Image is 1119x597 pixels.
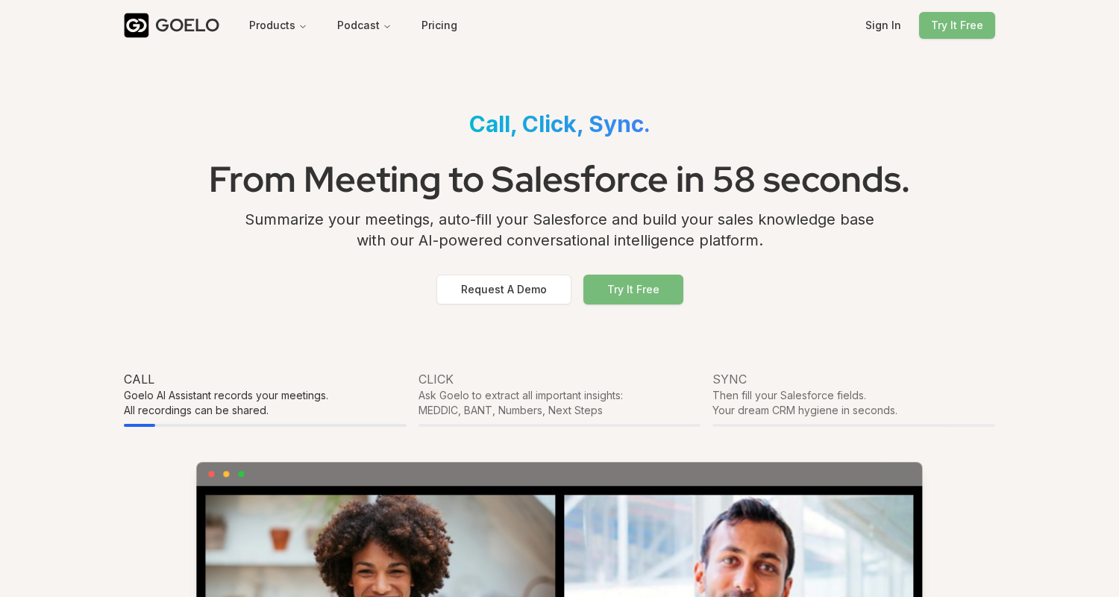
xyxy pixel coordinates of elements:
div: MEDDIC, BANT, Numbers, Next Steps [419,403,701,418]
h1: From Meeting to Salesforce in 58 seconds. [124,149,995,209]
div: Click [419,370,701,388]
button: Try It Free [919,12,995,39]
button: Pricing [410,12,469,39]
img: Goelo Logo [124,13,149,38]
button: Podcast [325,12,404,39]
button: Products [237,12,319,39]
button: Request A Demo [436,275,571,304]
div: Sync [712,370,995,388]
div: All recordings can be shared. [124,403,407,418]
button: Try It Free [583,275,683,304]
span: Call, Click, Sync. [469,110,651,137]
div: Then fill your Salesforce fields. [712,388,995,403]
nav: Main [237,12,404,39]
div: GOELO [155,13,219,37]
div: Your dream CRM hygiene in seconds. [712,403,995,418]
button: Sign In [853,12,913,39]
div: Summarize your meetings, auto-fill your Salesforce and build your sales knowledge base with our A... [124,209,995,263]
div: Call [124,370,407,388]
div: Goelo AI Assistant records your meetings. [124,388,407,403]
a: GOELO [124,13,231,38]
div: Ask Goelo to extract all important insights: [419,388,701,403]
